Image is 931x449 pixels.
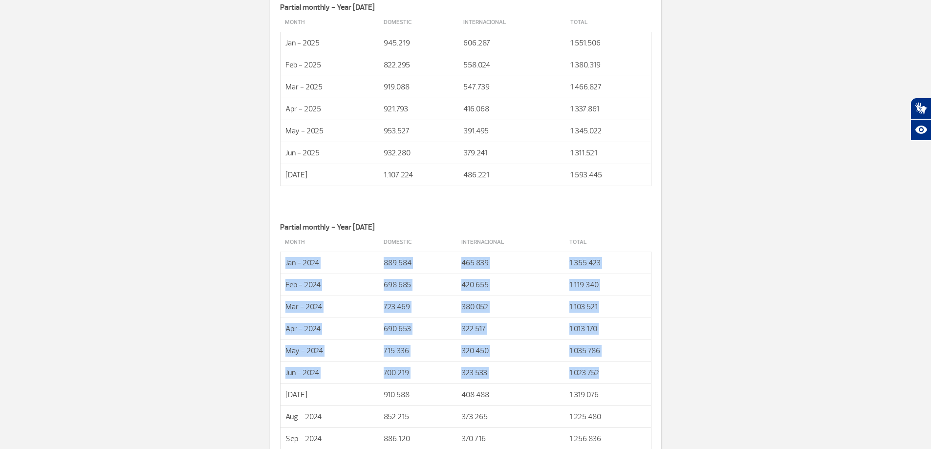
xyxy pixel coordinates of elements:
td: Jun - 2024 [280,362,379,384]
td: May - 2025 [280,120,379,142]
td: 919.088 [379,76,459,98]
td: 547.739 [458,76,565,98]
strong: Domestic [384,238,411,246]
strong: Month [285,19,305,26]
td: 715.336 [379,340,456,362]
button: Abrir recursos assistivos. [910,119,931,141]
td: 822.295 [379,54,459,76]
td: 380.052 [456,296,564,318]
strong: Month [285,238,305,246]
strong: Internacional [463,19,506,26]
td: 379.241 [458,142,565,164]
td: 1.380.319 [565,54,651,76]
td: 486.221 [458,164,565,186]
td: Apr - 2025 [280,98,379,120]
td: 945.219 [379,32,459,54]
td: 606.287 [458,32,565,54]
td: 1.107.224 [379,164,459,186]
strong: Total [570,19,587,26]
button: Abrir tradutor de língua de sinais. [910,98,931,119]
td: Feb - 2024 [280,274,379,296]
td: Jun - 2025 [280,142,379,164]
td: Mar - 2025 [280,76,379,98]
td: 723.469 [379,296,456,318]
td: Aug - 2024 [280,406,379,428]
p: 373.265 [461,411,560,423]
p: 408.488 [461,389,560,401]
td: 323.533 [456,362,564,384]
td: 1.311.521 [565,142,651,164]
strong: Domestic [384,19,411,26]
strong: Partial monthly - Year [DATE] [280,222,375,232]
td: 690.653 [379,318,456,340]
td: 1.023.752 [564,362,651,384]
div: Plugin de acessibilidade da Hand Talk. [910,98,931,141]
td: 932.280 [379,142,459,164]
strong: Partial monthly - Year [DATE] [280,2,375,12]
td: May - 2024 [280,340,379,362]
td: 953.527 [379,120,459,142]
td: 558.024 [458,54,565,76]
td: 1.103.521 [564,296,651,318]
p: 1.225.480 [569,411,646,423]
td: 698.685 [379,274,456,296]
td: 700.219 [379,362,456,384]
td: Feb - 2025 [280,54,379,76]
td: 1.119.340 [564,274,651,296]
td: 416.068 [458,98,565,120]
td: 1.345.022 [565,120,651,142]
td: Mar - 2024 [280,296,379,318]
p: 1.337.861 [570,103,646,115]
td: Apr - 2024 [280,318,379,340]
td: 921.793 [379,98,459,120]
td: [DATE] [280,384,379,406]
td: 465.839 [456,252,564,274]
td: 391.495 [458,120,565,142]
td: 322.517 [456,318,564,340]
td: Jan - 2025 [280,32,379,54]
td: 420.655 [456,274,564,296]
td: 889.584 [379,252,456,274]
td: 1.466.827 [565,76,651,98]
p: 910.588 [384,389,452,401]
td: 1.551.506 [565,32,651,54]
p: 1.319.076 [569,389,646,401]
strong: Total [569,238,586,246]
td: 1.355.423 [564,252,651,274]
td: 1.013.170 [564,318,651,340]
td: [DATE] [280,164,379,186]
td: 1.593.445 [565,164,651,186]
td: 320.450 [456,340,564,362]
p: 852.215 [384,411,452,423]
strong: Internacional [461,238,504,246]
td: Jan - 2024 [280,252,379,274]
td: 1.035.786 [564,340,651,362]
